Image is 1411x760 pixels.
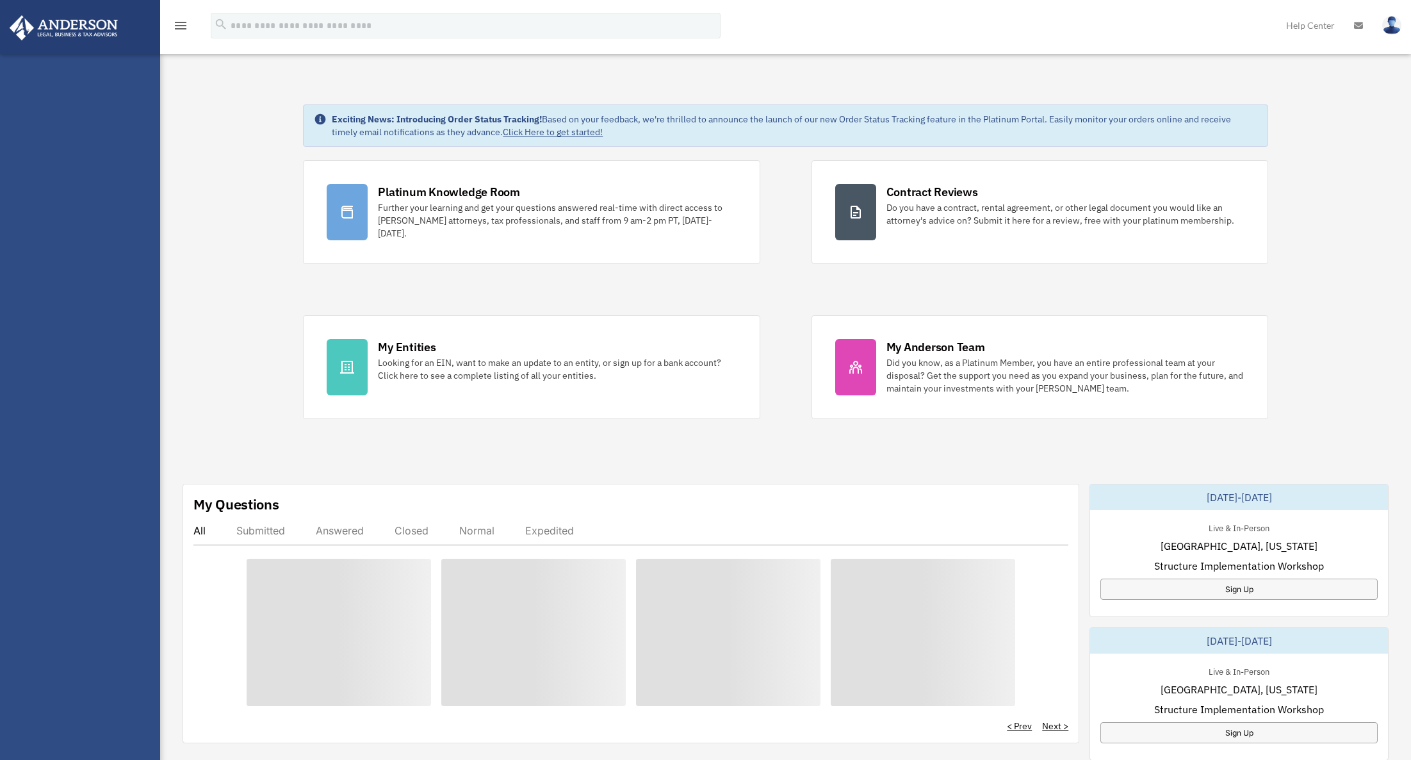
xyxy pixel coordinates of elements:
[332,113,542,125] strong: Exciting News: Introducing Order Status Tracking!
[886,201,1244,227] div: Do you have a contract, rental agreement, or other legal document you would like an attorney's ad...
[1154,558,1324,574] span: Structure Implementation Workshop
[525,524,574,537] div: Expedited
[378,184,520,200] div: Platinum Knowledge Room
[886,356,1244,395] div: Did you know, as a Platinum Member, you have an entire professional team at your disposal? Get th...
[1382,16,1401,35] img: User Pic
[378,356,736,382] div: Looking for an EIN, want to make an update to an entity, or sign up for a bank account? Click her...
[378,201,736,240] div: Further your learning and get your questions answered real-time with direct access to [PERSON_NAM...
[1090,628,1388,654] div: [DATE]-[DATE]
[6,15,122,40] img: Anderson Advisors Platinum Portal
[1154,702,1324,717] span: Structure Implementation Workshop
[1100,722,1378,743] a: Sign Up
[193,524,206,537] div: All
[459,524,494,537] div: Normal
[193,495,279,514] div: My Questions
[1161,682,1317,697] span: [GEOGRAPHIC_DATA], [US_STATE]
[303,315,760,419] a: My Entities Looking for an EIN, want to make an update to an entity, or sign up for a bank accoun...
[173,22,188,33] a: menu
[395,524,428,537] div: Closed
[236,524,285,537] div: Submitted
[812,315,1268,419] a: My Anderson Team Did you know, as a Platinum Member, you have an entire professional team at your...
[812,160,1268,264] a: Contract Reviews Do you have a contract, rental agreement, or other legal document you would like...
[886,339,985,355] div: My Anderson Team
[1100,579,1378,600] a: Sign Up
[173,18,188,33] i: menu
[503,126,603,138] a: Click Here to get started!
[316,524,364,537] div: Answered
[1042,720,1068,732] a: Next >
[1198,664,1280,677] div: Live & In-Person
[214,17,228,31] i: search
[332,113,1257,138] div: Based on your feedback, we're thrilled to announce the launch of our new Order Status Tracking fe...
[1198,520,1280,534] div: Live & In-Person
[886,184,978,200] div: Contract Reviews
[303,160,760,264] a: Platinum Knowledge Room Further your learning and get your questions answered real-time with dire...
[1090,484,1388,510] div: [DATE]-[DATE]
[378,339,436,355] div: My Entities
[1161,538,1317,554] span: [GEOGRAPHIC_DATA], [US_STATE]
[1007,720,1032,732] a: < Prev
